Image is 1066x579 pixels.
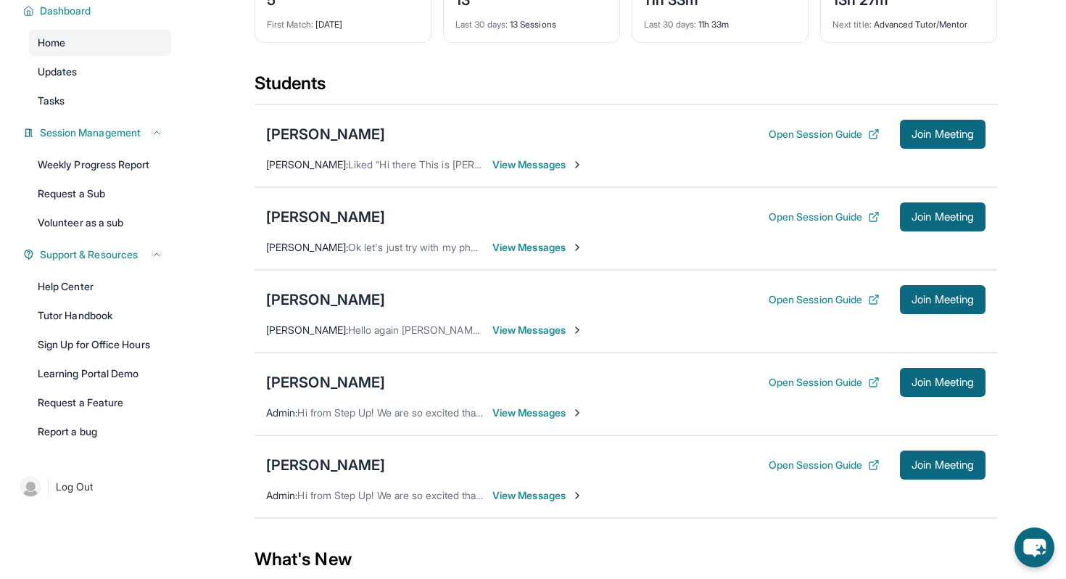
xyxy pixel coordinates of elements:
[492,406,583,420] span: View Messages
[832,19,872,30] span: Next title :
[266,124,385,144] div: [PERSON_NAME]
[40,247,138,262] span: Support & Resources
[266,324,348,336] span: [PERSON_NAME] :
[1015,527,1054,567] button: chat-button
[15,471,171,503] a: |Log Out
[348,324,769,336] span: Hello again [PERSON_NAME]. This a friendly reminder of our tutor session [DATE] at 7-8pm.
[29,303,171,329] a: Tutor Handbook
[455,19,508,30] span: Last 30 days :
[38,94,65,108] span: Tasks
[29,390,171,416] a: Request a Feature
[769,458,880,472] button: Open Session Guide
[29,88,171,114] a: Tasks
[900,451,986,480] button: Join Meeting
[20,477,41,497] img: user-img
[492,157,583,172] span: View Messages
[266,489,297,501] span: Admin :
[267,19,313,30] span: First Match :
[29,59,171,85] a: Updates
[492,488,583,503] span: View Messages
[571,407,583,419] img: Chevron-Right
[29,210,171,236] a: Volunteer as a sub
[769,127,880,141] button: Open Session Guide
[29,181,171,207] a: Request a Sub
[832,10,985,30] div: Advanced Tutor/Mentor
[912,295,974,304] span: Join Meeting
[769,375,880,390] button: Open Session Guide
[769,210,880,224] button: Open Session Guide
[571,324,583,336] img: Chevron-Right
[900,120,986,149] button: Join Meeting
[769,292,880,307] button: Open Session Guide
[29,332,171,358] a: Sign Up for Office Hours
[29,361,171,387] a: Learning Portal Demo
[571,242,583,253] img: Chevron-Right
[900,368,986,397] button: Join Meeting
[267,10,419,30] div: [DATE]
[266,406,297,419] span: Admin :
[492,323,583,337] span: View Messages
[34,126,162,140] button: Session Management
[266,207,385,227] div: [PERSON_NAME]
[255,72,997,104] div: Students
[29,30,171,56] a: Home
[266,455,385,475] div: [PERSON_NAME]
[912,130,974,139] span: Join Meeting
[266,158,348,171] span: [PERSON_NAME] :
[40,126,141,140] span: Session Management
[40,4,91,18] span: Dashboard
[34,247,162,262] button: Support & Resources
[34,4,162,18] button: Dashboard
[900,202,986,231] button: Join Meeting
[571,159,583,171] img: Chevron-Right
[266,289,385,310] div: [PERSON_NAME]
[46,478,50,496] span: |
[571,490,583,501] img: Chevron-Right
[912,213,974,221] span: Join Meeting
[912,461,974,469] span: Join Meeting
[348,241,701,253] span: Ok let's just try with my phone let me sign off and go back on with the phone
[29,152,171,178] a: Weekly Progress Report
[492,240,583,255] span: View Messages
[644,10,796,30] div: 11h 33m
[266,372,385,393] div: [PERSON_NAME]
[38,36,65,50] span: Home
[56,480,94,494] span: Log Out
[644,19,696,30] span: Last 30 days :
[266,241,348,253] span: [PERSON_NAME] :
[29,419,171,445] a: Report a bug
[455,10,608,30] div: 13 Sessions
[29,274,171,300] a: Help Center
[38,65,78,79] span: Updates
[900,285,986,314] button: Join Meeting
[912,378,974,387] span: Join Meeting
